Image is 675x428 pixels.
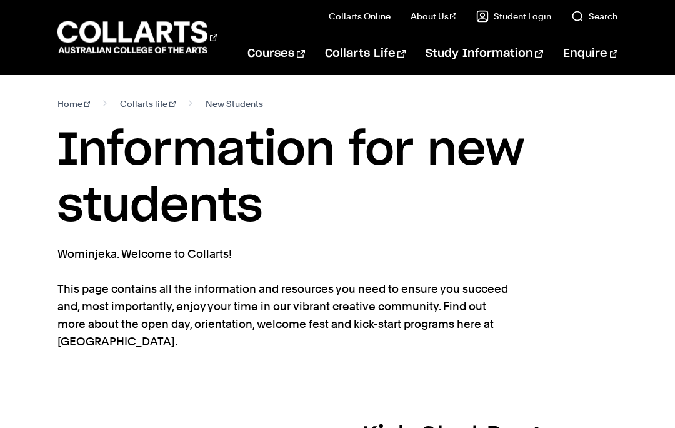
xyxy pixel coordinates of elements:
[411,10,457,23] a: About Us
[120,95,176,113] a: Collarts life
[563,33,617,74] a: Enquire
[571,10,617,23] a: Search
[57,95,91,113] a: Home
[206,95,263,113] span: New Students
[426,33,543,74] a: Study Information
[325,33,406,74] a: Collarts Life
[476,10,551,23] a: Student Login
[57,245,514,350] p: Wominjeka. Welcome to Collarts! This page contains all the information and resources you need to ...
[57,19,217,55] div: Go to homepage
[329,10,391,23] a: Collarts Online
[247,33,304,74] a: Courses
[57,123,617,235] h1: Information for new students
